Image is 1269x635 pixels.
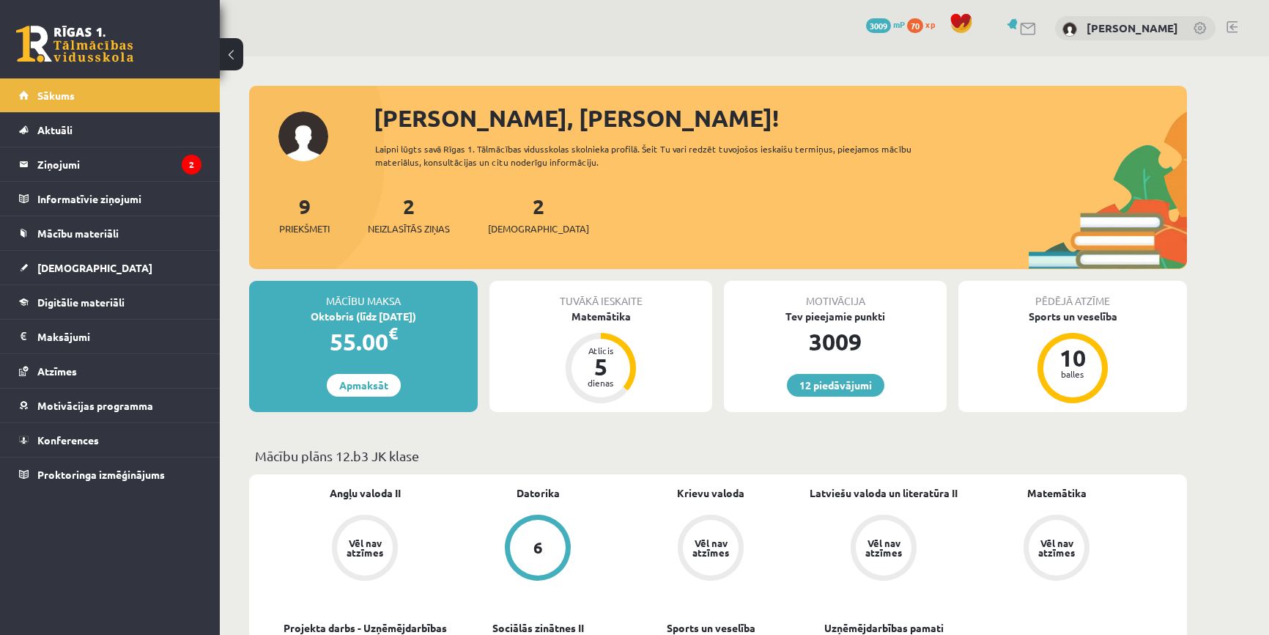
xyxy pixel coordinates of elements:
[925,18,935,30] span: xp
[255,446,1181,466] p: Mācību plāns 12.b3 JK klase
[787,374,884,397] a: 12 piedāvājumi
[344,538,385,557] div: Vēl nav atzīmes
[907,18,942,30] a: 70 xp
[19,458,201,491] a: Proktoringa izmēģinājums
[866,18,891,33] span: 3009
[279,221,330,236] span: Priekšmeti
[19,285,201,319] a: Digitālie materiāli
[37,123,73,136] span: Aktuāli
[1051,370,1095,378] div: balles
[19,216,201,250] a: Mācību materiāli
[489,281,712,309] div: Tuvākā ieskaite
[19,354,201,388] a: Atzīmes
[624,515,797,584] a: Vēl nav atzīmes
[249,281,478,309] div: Mācību maksa
[37,261,152,274] span: [DEMOGRAPHIC_DATA]
[37,364,77,378] span: Atzīmes
[37,89,75,102] span: Sākums
[488,221,589,236] span: [DEMOGRAPHIC_DATA]
[375,142,938,169] div: Laipni lūgts savā Rīgas 1. Tālmācības vidusskolas skolnieka profilā. Šeit Tu vari redzēt tuvojošo...
[893,18,905,30] span: mP
[19,113,201,147] a: Aktuāli
[278,515,451,584] a: Vēl nav atzīmes
[279,193,330,236] a: 9Priekšmeti
[451,515,624,584] a: 6
[19,251,201,285] a: [DEMOGRAPHIC_DATA]
[19,423,201,457] a: Konferences
[958,281,1187,309] div: Pēdējā atzīme
[19,182,201,216] a: Informatīvie ziņojumi
[19,78,201,112] a: Sākums
[368,193,450,236] a: 2Neizlasītās ziņas
[16,26,133,62] a: Rīgas 1. Tālmācības vidusskola
[489,309,712,324] div: Matemātika
[330,485,401,501] a: Angļu valoda II
[37,147,201,181] legend: Ziņojumi
[37,296,125,309] span: Digitālie materiāli
[37,182,201,216] legend: Informatīvie ziņojumi
[863,538,904,557] div: Vēl nav atzīmes
[19,147,201,181] a: Ziņojumi2
[1062,22,1077,37] img: Roberts Šmelds
[866,18,905,30] a: 3009 mP
[19,320,201,353] a: Maksājumi
[37,468,165,481] span: Proktoringa izmēģinājums
[579,378,623,387] div: dienas
[579,355,623,378] div: 5
[182,155,201,175] i: 2
[388,323,398,344] span: €
[724,281,947,309] div: Motivācija
[327,374,401,397] a: Apmaksāt
[1036,538,1077,557] div: Vēl nav atzīmes
[37,433,99,447] span: Konferences
[368,221,450,236] span: Neizlasītās ziņas
[517,485,560,501] a: Datorika
[579,346,623,355] div: Atlicis
[249,309,478,324] div: Oktobris (līdz [DATE])
[1087,21,1178,35] a: [PERSON_NAME]
[489,309,712,405] a: Matemātika Atlicis 5 dienas
[1051,346,1095,370] div: 10
[488,193,589,236] a: 2[DEMOGRAPHIC_DATA]
[797,515,970,584] a: Vēl nav atzīmes
[37,227,119,240] span: Mācību materiāli
[724,324,947,359] div: 3009
[810,485,958,501] a: Latviešu valoda un literatūra II
[19,389,201,422] a: Motivācijas programma
[677,485,744,501] a: Krievu valoda
[690,538,731,557] div: Vēl nav atzīmes
[533,540,543,556] div: 6
[1027,485,1087,501] a: Matemātika
[724,309,947,324] div: Tev pieejamie punkti
[970,515,1143,584] a: Vēl nav atzīmes
[37,399,153,412] span: Motivācijas programma
[249,324,478,359] div: 55.00
[37,320,201,353] legend: Maksājumi
[374,100,1187,136] div: [PERSON_NAME], [PERSON_NAME]!
[958,309,1187,405] a: Sports un veselība 10 balles
[958,309,1187,324] div: Sports un veselība
[907,18,923,33] span: 70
